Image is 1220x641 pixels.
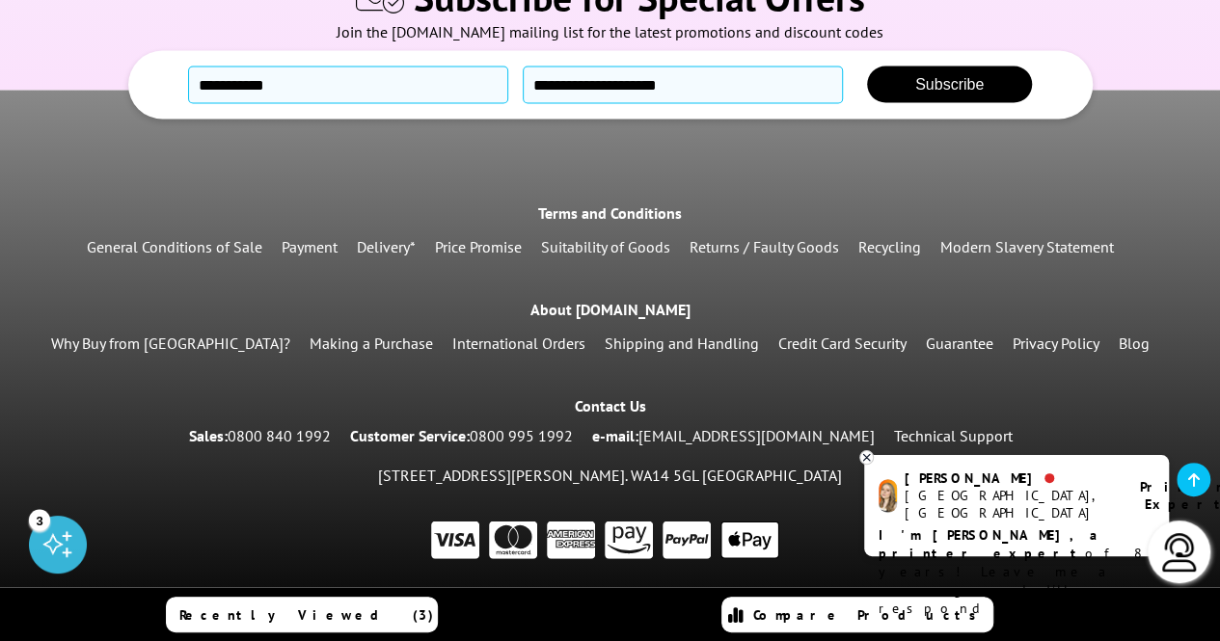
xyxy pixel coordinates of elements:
p: Customer Service: [350,423,573,449]
img: user-headset-light.svg [1160,533,1199,572]
div: Join the [DOMAIN_NAME] mailing list for the latest promotions and discount codes [10,22,1210,51]
a: Why Buy from [GEOGRAPHIC_DATA]? [51,334,290,353]
button: Subscribe [867,67,1032,103]
img: PayPal [663,521,711,559]
img: amy-livechat.png [879,479,897,513]
a: Price Promise [435,237,522,256]
a: Blog [1119,334,1150,353]
img: Master Card [489,521,537,559]
a: [EMAIL_ADDRESS][DOMAIN_NAME] [638,426,875,445]
a: International Orders [452,334,585,353]
a: Returns / Faulty Goods [690,237,839,256]
span: Compare Products [753,606,987,624]
div: [GEOGRAPHIC_DATA], [GEOGRAPHIC_DATA] [905,487,1116,521]
a: Compare Products [721,597,993,632]
a: 0800 840 1992 [228,426,331,445]
div: [PERSON_NAME] [905,469,1116,487]
img: pay by amazon [605,521,653,559]
span: Recently Viewed (3) [179,606,434,624]
a: Technical Support [894,426,1013,445]
a: 0800 995 1992 [470,426,573,445]
a: Making a Purchase [310,334,433,353]
a: Recently Viewed (3) [166,597,438,632]
span: Subscribe [915,76,984,93]
img: VISA [431,521,479,559]
a: Credit Card Security [778,334,907,353]
p: of 8 years! Leave me a message and I'll respond ASAP [879,526,1154,618]
a: Guarantee [926,334,993,353]
a: Modern Slavery Statement [940,237,1114,256]
img: AMEX [547,521,595,559]
a: Delivery* [357,237,416,256]
a: Suitability of Goods [541,237,670,256]
a: Payment [282,237,338,256]
a: Recycling [858,237,921,256]
p: Sales: [189,423,331,449]
a: Shipping and Handling [605,334,759,353]
a: General Conditions of Sale [87,237,262,256]
img: Apple Pay [720,521,779,559]
b: I'm [PERSON_NAME], a printer expert [879,526,1103,562]
p: e-mail: [592,423,875,449]
a: Privacy Policy [1013,334,1099,353]
div: 3 [29,509,50,530]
